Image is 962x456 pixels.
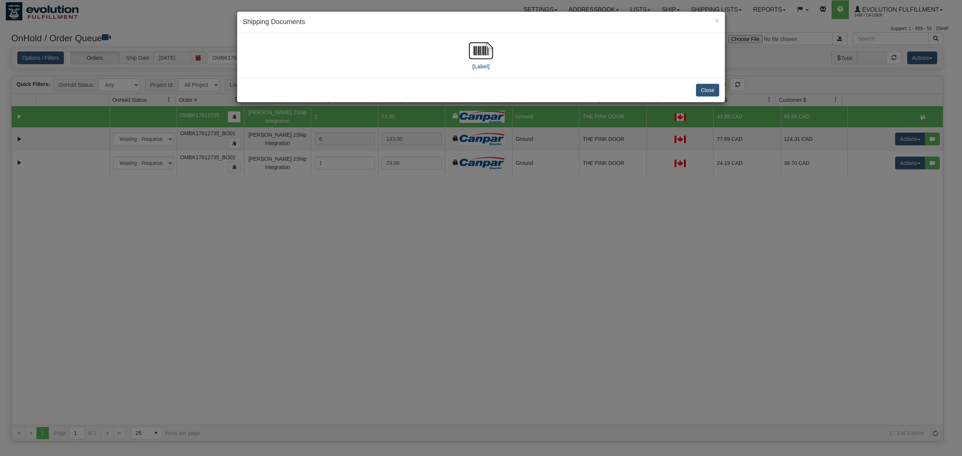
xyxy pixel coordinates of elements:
a: [Label] [469,47,493,69]
label: [Label] [472,63,490,70]
button: Close [715,17,719,24]
button: Close [696,84,719,97]
iframe: chat widget [945,190,961,266]
h4: Shipping Documents [243,17,719,27]
img: barcode.jpg [469,39,493,63]
span: × [715,16,719,25]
